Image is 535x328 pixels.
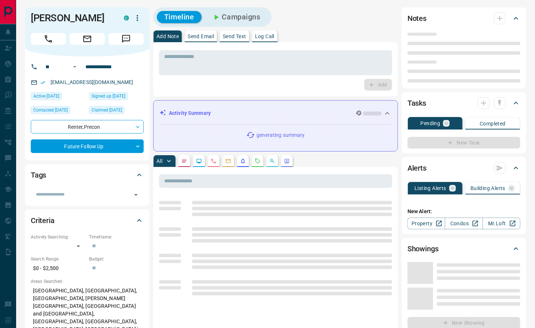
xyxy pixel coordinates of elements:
p: Search Range: [31,256,85,262]
div: Tue Sep 16 2025 [31,106,85,116]
p: New Alert: [407,208,520,215]
p: All [156,158,162,164]
a: Condos [445,218,483,229]
h2: Showings [407,243,439,255]
a: Mr.Loft [483,218,520,229]
div: Tags [31,166,144,184]
p: Add Note [156,34,179,39]
button: Timeline [157,11,202,23]
div: Activity Summary [159,106,392,120]
span: Message [108,33,144,45]
a: [EMAIL_ADDRESS][DOMAIN_NAME] [51,79,133,85]
h2: Tasks [407,97,426,109]
button: Open [131,190,141,200]
span: Claimed [DATE] [92,106,122,114]
div: Future Follow Up [31,139,144,153]
div: Sun Oct 12 2025 [31,92,85,102]
p: Budget: [89,256,144,262]
button: Open [70,62,79,71]
span: Email [70,33,105,45]
p: Actively Searching: [31,234,85,240]
p: Listing Alerts [414,186,446,191]
h2: Tags [31,169,46,181]
div: Sat Aug 09 2025 [89,106,144,116]
h2: Alerts [407,162,427,174]
p: Completed [480,121,506,126]
svg: Email Verified [40,80,45,85]
p: Areas Searched: [31,278,144,285]
svg: Calls [211,158,217,164]
span: Signed up [DATE] [92,92,125,100]
svg: Notes [181,158,187,164]
div: Renter , Precon [31,120,144,134]
span: Active [DATE] [33,92,59,100]
h1: [PERSON_NAME] [31,12,113,24]
button: Campaigns [204,11,268,23]
div: Showings [407,240,520,258]
svg: Lead Browsing Activity [196,158,202,164]
svg: Opportunities [269,158,275,164]
div: Notes [407,10,520,27]
p: Log Call [255,34,274,39]
svg: Requests [255,158,261,164]
p: Activity Summary [169,109,211,117]
span: Contacted [DATE] [33,106,68,114]
span: Call [31,33,66,45]
a: Property [407,218,445,229]
p: Send Text [223,34,246,39]
p: Building Alerts [471,186,505,191]
div: Tasks [407,94,520,112]
svg: Listing Alerts [240,158,246,164]
p: Timeframe: [89,234,144,240]
div: condos.ca [124,15,129,21]
svg: Agent Actions [284,158,290,164]
p: generating summary [257,131,305,139]
p: Pending [421,121,440,126]
div: Criteria [31,212,144,229]
h2: Notes [407,12,427,24]
div: Alerts [407,159,520,177]
p: Send Email [188,34,214,39]
svg: Emails [225,158,231,164]
div: Thu Feb 16 2023 [89,92,144,102]
h2: Criteria [31,215,55,226]
p: $0 - $2,500 [31,262,85,274]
